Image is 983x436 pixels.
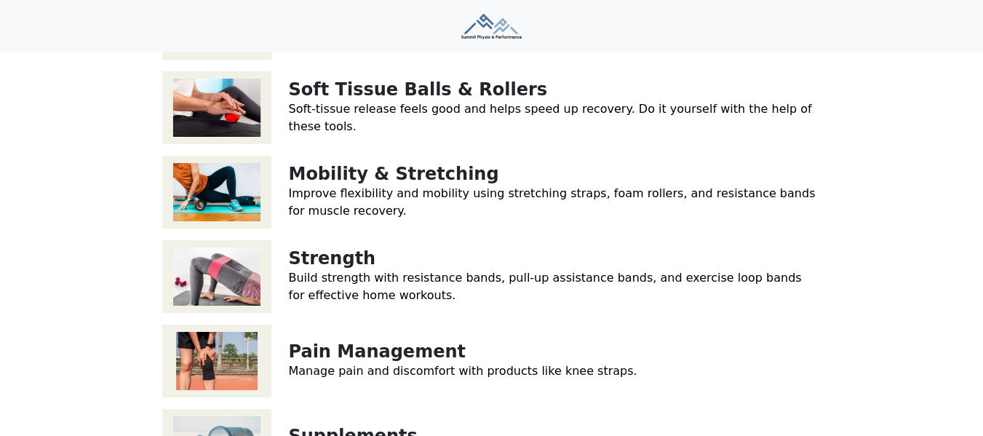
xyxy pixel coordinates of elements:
[289,102,812,133] a: Soft-tissue release feels good and helps speed up recovery. Do it yourself with the help of these...
[162,156,271,229] img: Mobility & Stretching
[289,79,548,100] a: Soft Tissue Balls & Rollers
[289,341,466,362] a: Pain Management
[162,240,271,313] img: Strength
[289,248,376,269] a: Strength
[162,71,271,144] img: Soft Tissue Balls & Rollers
[162,325,271,397] img: Pain Management
[289,164,499,184] a: Mobility & Stretching
[289,364,637,378] a: Manage pain and discomfort with products like knee straps.
[289,186,816,218] a: Improve flexibility and mobility using stretching straps, foam rollers, and resistance bands for ...
[289,271,802,302] a: Build strength with resistance bands, pull-up assistance bands, and exercise loop bands for effec...
[461,14,522,39] img: Summit Physio & Performance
